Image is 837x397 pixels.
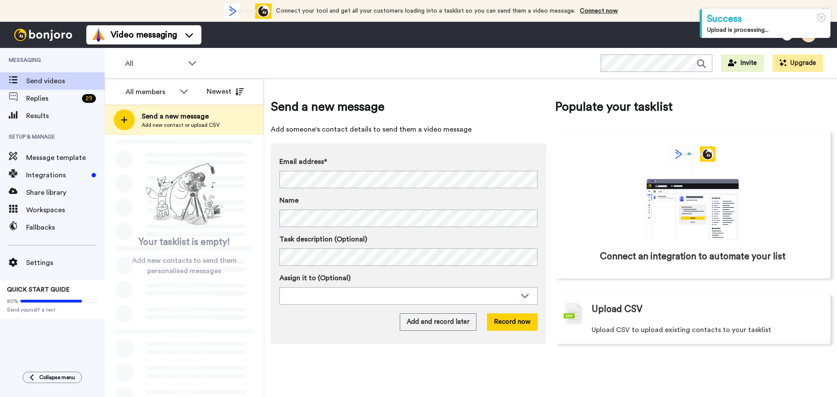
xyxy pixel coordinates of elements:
[224,3,272,19] div: animation
[118,255,251,276] span: Add new contacts to send them personalised messages
[23,372,82,383] button: Collapse menu
[592,325,771,335] span: Upload CSV to upload existing contacts to your tasklist
[10,29,76,41] img: bj-logo-header-white.svg
[707,12,825,26] div: Success
[721,54,764,72] button: Invite
[26,111,105,121] span: Results
[772,54,823,72] button: Upgrade
[139,236,230,249] span: Your tasklist is empty!
[7,306,98,313] span: Send yourself a test
[142,111,220,122] span: Send a new message
[82,94,96,103] div: 29
[141,159,228,229] img: ready-set-action.png
[627,146,758,241] div: animation
[26,93,78,104] span: Replies
[580,8,618,14] a: Connect now
[92,28,105,42] img: vm-color.svg
[26,205,105,215] span: Workspaces
[26,258,105,268] span: Settings
[39,374,75,381] span: Collapse menu
[7,287,70,293] span: QUICK START GUIDE
[142,122,220,129] span: Add new contact or upload CSV
[592,303,643,316] span: Upload CSV
[279,273,538,283] label: Assign it to (Optional)
[271,124,546,135] span: Add someone's contact details to send them a video message
[555,98,830,115] span: Populate your tasklist
[26,187,105,198] span: Share library
[125,58,184,69] span: All
[26,153,105,163] span: Message template
[279,234,538,244] label: Task description (Optional)
[126,87,175,97] div: All members
[7,298,18,305] span: 80%
[26,170,88,180] span: Integrations
[564,303,583,325] img: csv-grey.png
[279,156,538,167] label: Email address*
[276,8,575,14] span: Connect your tool and get all your customers loading into a tasklist so you can send them a video...
[111,29,177,41] span: Video messaging
[26,76,105,86] span: Send videos
[707,26,825,34] div: Upload is processing...
[400,313,476,331] button: Add and record later
[487,313,538,331] button: Record now
[200,83,250,100] button: Newest
[26,222,105,233] span: Fallbacks
[271,98,546,115] span: Send a new message
[279,195,299,206] span: Name
[600,250,786,263] span: Connect an integration to automate your list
